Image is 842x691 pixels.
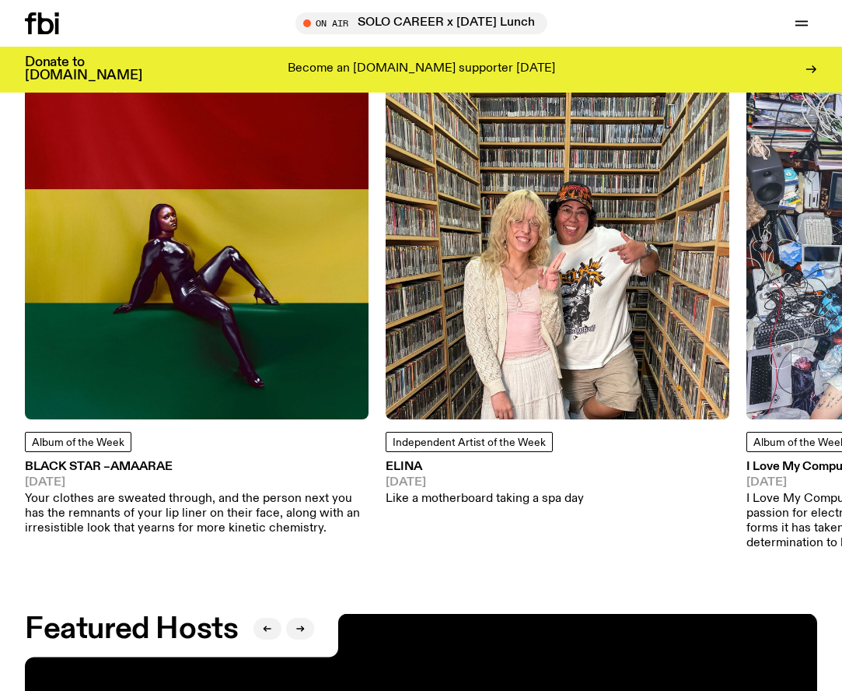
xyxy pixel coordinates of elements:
p: Like a motherboard taking a spa day [386,492,584,507]
span: [DATE] [25,477,369,489]
h3: BLACK STAR – [25,461,369,473]
span: Amaarae [110,461,173,473]
a: BLACK STAR –Amaarae[DATE]Your clothes are sweated through, and the person next you has the remnan... [25,461,369,536]
span: [DATE] [386,477,584,489]
h3: ELINA [386,461,584,473]
p: Become an [DOMAIN_NAME] supporter [DATE] [288,62,555,76]
a: Independent Artist of the Week [386,432,553,452]
h2: Featured Hosts [25,616,238,644]
p: Your clothes are sweated through, and the person next you has the remnants of your lip liner on t... [25,492,369,537]
button: On AirSOLO CAREER x [DATE] Lunch [295,12,547,34]
a: Album of the Week [25,432,131,452]
a: ELINA[DATE]Like a motherboard taking a spa day [386,461,584,507]
span: Independent Artist of the Week [393,437,546,448]
span: Album of the Week [32,437,124,448]
h3: Donate to [DOMAIN_NAME] [25,56,142,82]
